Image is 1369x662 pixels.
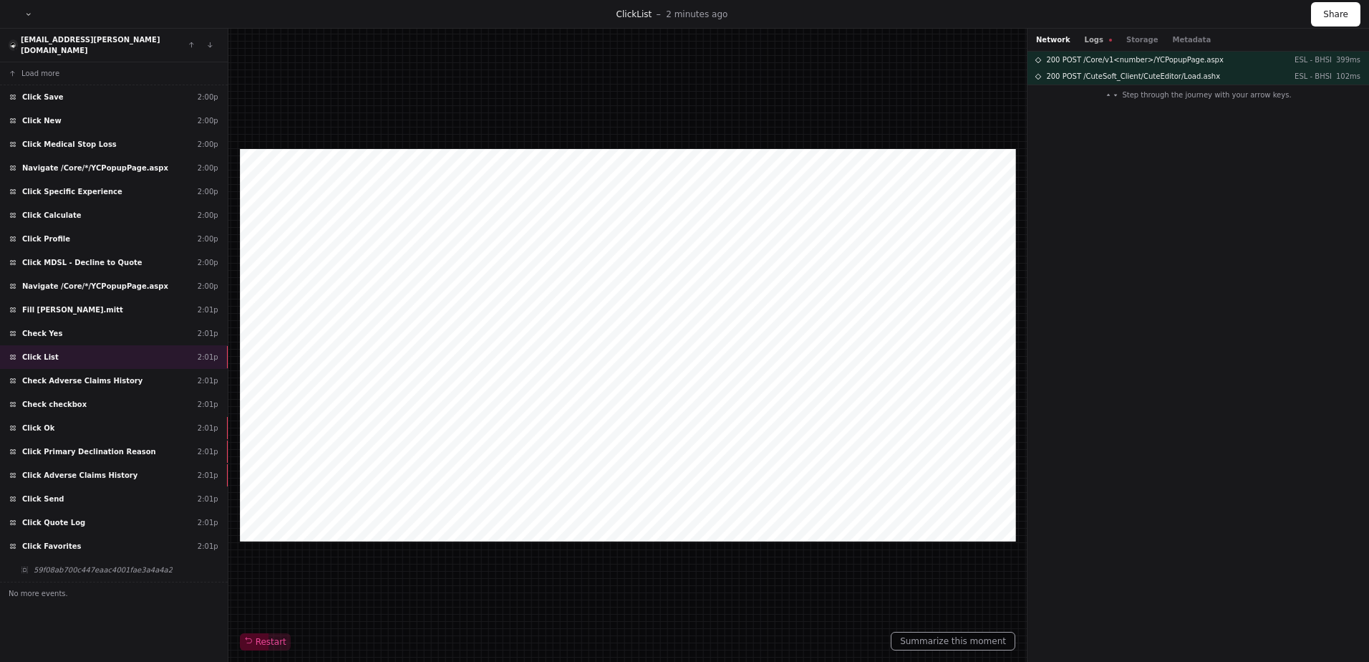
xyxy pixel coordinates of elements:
span: Click MDSL - Decline to Quote [22,257,142,268]
div: 2:01p [198,352,218,363]
span: Check Adverse Claims History [22,375,142,386]
span: Click [616,9,637,19]
p: 2 minutes ago [666,9,727,20]
p: 102ms [1332,71,1360,82]
button: Metadata [1172,34,1211,45]
button: Share [1311,2,1360,27]
span: Click Send [22,494,64,504]
span: Click Quote Log [22,517,85,528]
div: 2:01p [198,494,218,504]
div: 2:00p [198,163,218,173]
span: Load more [21,68,59,79]
div: 2:01p [198,399,218,410]
span: 200 POST /CuteSoft_Client/CuteEditor/Load.ashx [1046,71,1220,82]
div: 2:00p [198,139,218,150]
div: 2:01p [198,375,218,386]
div: 2:00p [198,92,218,102]
div: 2:00p [198,186,218,197]
span: Click Adverse Claims History [22,470,137,481]
span: Click Save [22,92,64,102]
span: Click Primary Declination Reason [22,446,156,457]
div: 2:00p [198,281,218,292]
span: 59f08ab700c447eaac4001fae3a4a4a2 [34,565,173,575]
div: 2:01p [198,541,218,552]
span: Check Yes [22,328,62,339]
div: 2:00p [198,210,218,221]
div: 2:01p [198,423,218,433]
span: Click New [22,115,62,126]
span: No more events. [9,588,68,599]
p: 399ms [1332,54,1360,65]
span: Click Medical Stop Loss [22,139,117,150]
span: 200 POST /Core/v1<number>/YCPopupPage.aspx [1046,54,1223,65]
button: Storage [1126,34,1158,45]
span: Click List [22,352,59,363]
button: Restart [240,633,291,651]
span: Click Ok [22,423,54,433]
span: Navigate /Core/*/YCPopupPage.aspx [22,281,168,292]
div: 2:00p [198,257,218,268]
div: 2:00p [198,115,218,126]
span: Restart [244,636,286,648]
span: Click Calculate [22,210,82,221]
button: Network [1036,34,1070,45]
img: 1.svg [9,41,16,50]
button: Logs [1085,34,1112,45]
a: [EMAIL_ADDRESS][PERSON_NAME][DOMAIN_NAME] [21,36,160,54]
button: Summarize this moment [891,632,1015,651]
p: ESL - BHSI [1292,71,1332,82]
div: 2:01p [198,517,218,528]
span: List [637,9,652,19]
span: Click Profile [22,234,70,244]
span: Navigate /Core/*/YCPopupPage.aspx [22,163,168,173]
p: ESL - BHSI [1292,54,1332,65]
div: 2:01p [198,304,218,315]
div: 2:01p [198,470,218,481]
span: Step through the journey with your arrow keys. [1122,90,1291,100]
span: Check checkbox [22,399,87,410]
div: 2:00p [198,234,218,244]
span: Fill [PERSON_NAME].mitt [22,304,123,315]
div: 2:01p [198,446,218,457]
span: Click Specific Experience [22,186,122,197]
div: 2:01p [198,328,218,339]
span: Click Favorites [22,541,82,552]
